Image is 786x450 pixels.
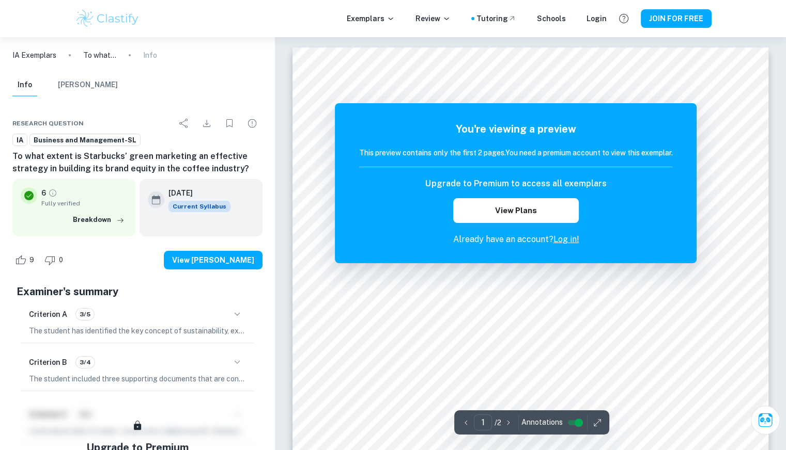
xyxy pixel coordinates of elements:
span: Current Syllabus [168,201,230,212]
span: 0 [53,255,69,265]
span: Business and Management-SL [30,135,140,146]
span: 3/4 [76,358,95,367]
button: View [PERSON_NAME] [164,251,263,269]
a: Tutoring [476,13,516,24]
a: Grade fully verified [48,188,57,198]
p: 6 [41,187,46,199]
span: 3/5 [76,310,94,319]
span: Fully verified [41,199,127,208]
button: Breakdown [70,212,127,228]
p: / 2 [494,417,501,428]
button: [PERSON_NAME] [58,74,118,97]
div: Download [196,113,217,134]
span: Research question [12,119,84,128]
a: Business and Management-SL [29,134,141,147]
div: This exemplar is based on the current syllabus. Feel free to refer to it for inspiration/ideas wh... [168,201,230,212]
p: The student has identified the key concept of sustainability, exploring it through Starbucks' gre... [29,325,246,336]
a: Login [587,13,607,24]
a: IA [12,134,27,147]
span: 9 [24,255,40,265]
a: Log in! [553,234,579,244]
button: View Plans [453,198,578,223]
h6: Upgrade to Premium to access all exemplars [425,178,606,190]
a: Schools [537,13,566,24]
p: Review [415,13,451,24]
h6: To what extent is Starbucks’ green marketing an effective strategy in building its brand equity i... [12,150,263,175]
div: Bookmark [219,113,240,134]
p: To what extent is Starbucks’ green marketing an effective strategy in building its brand equity i... [83,50,116,61]
h6: [DATE] [168,187,222,199]
button: Ask Clai [751,406,780,435]
p: Info [143,50,157,61]
a: IA Exemplars [12,50,56,61]
h5: Examiner's summary [17,284,258,299]
div: Dislike [42,252,69,268]
span: Annotations [521,417,562,428]
img: Clastify logo [75,8,141,29]
h6: Criterion A [29,309,67,320]
button: Help and Feedback [615,10,633,27]
span: IA [13,135,27,146]
button: Info [12,74,37,97]
p: Already have an account? [359,233,672,246]
p: Exemplars [347,13,395,24]
div: Report issue [242,113,263,134]
h6: Criterion B [29,357,67,368]
button: JOIN FOR FREE [641,9,712,28]
div: Share [174,113,194,134]
p: The student included three supporting documents that are contemporary, having been published in [... [29,373,246,384]
h5: You're viewing a preview [359,121,672,137]
h6: This preview contains only the first 2 pages. You need a premium account to view this exemplar. [359,147,672,158]
div: Like [12,252,40,268]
